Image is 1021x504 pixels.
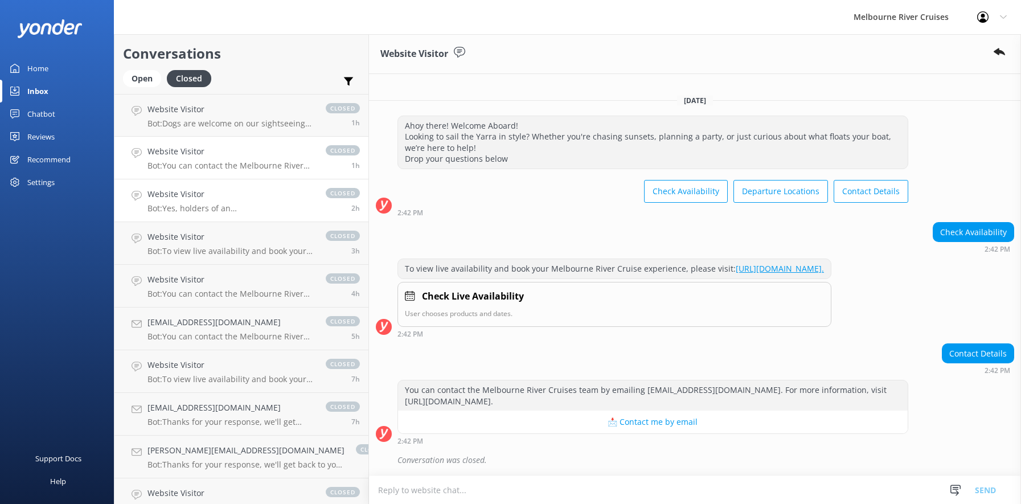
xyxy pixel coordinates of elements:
[114,137,368,179] a: Website VisitorBot:You can contact the Melbourne River Cruises team by emailing [EMAIL_ADDRESS][D...
[147,145,314,158] h4: Website Visitor
[422,289,524,304] h4: Check Live Availability
[351,331,360,341] span: Oct 02 2025 10:44am (UTC +10:00) Australia/Sydney
[147,103,314,116] h4: Website Visitor
[326,145,360,155] span: closed
[147,316,314,329] h4: [EMAIL_ADDRESS][DOMAIN_NAME]
[677,96,713,105] span: [DATE]
[351,417,360,427] span: Oct 02 2025 08:54am (UTC +10:00) Australia/Sydney
[398,259,831,278] div: To view live availability and book your Melbourne River Cruise experience, please visit:
[398,411,908,433] button: 📩 Contact me by email
[27,57,48,80] div: Home
[147,289,314,299] p: Bot: You can contact the Melbourne River Cruises team by emailing [EMAIL_ADDRESS][DOMAIN_NAME]. V...
[733,180,828,203] button: Departure Locations
[326,316,360,326] span: closed
[147,188,314,200] h4: Website Visitor
[114,94,368,137] a: Website VisitorBot:Dogs are welcome on our sightseeing cruise! We just ask that they remain on a ...
[147,359,314,371] h4: Website Visitor
[933,223,1014,242] div: Check Availability
[35,447,81,470] div: Support Docs
[326,359,360,369] span: closed
[834,180,908,203] button: Contact Details
[398,380,908,411] div: You can contact the Melbourne River Cruises team by emailing [EMAIL_ADDRESS][DOMAIN_NAME]. For mo...
[326,273,360,284] span: closed
[147,161,314,171] p: Bot: You can contact the Melbourne River Cruises team by emailing [EMAIL_ADDRESS][DOMAIN_NAME]. F...
[147,203,314,214] p: Bot: Yes, holders of an [DEMOGRAPHIC_DATA] student card are eligible for concession fares on our ...
[147,401,314,414] h4: [EMAIL_ADDRESS][DOMAIN_NAME]
[356,444,390,454] span: closed
[147,417,314,427] p: Bot: Thanks for your response, we'll get back to you as soon as we can during opening hours.
[114,308,368,350] a: [EMAIL_ADDRESS][DOMAIN_NAME]Bot:You can contact the Melbourne River Cruises team by emailing [EMA...
[397,210,423,216] strong: 2:42 PM
[397,331,423,338] strong: 2:42 PM
[397,450,1014,470] div: Conversation was closed.
[397,208,908,216] div: Oct 02 2025 02:42pm (UTC +10:00) Australia/Sydney
[933,245,1014,253] div: Oct 02 2025 02:42pm (UTC +10:00) Australia/Sydney
[351,246,360,256] span: Oct 02 2025 01:12pm (UTC +10:00) Australia/Sydney
[167,72,217,84] a: Closed
[147,331,314,342] p: Bot: You can contact the Melbourne River Cruises team by emailing [EMAIL_ADDRESS][DOMAIN_NAME]. V...
[397,437,908,445] div: Oct 02 2025 02:42pm (UTC +10:00) Australia/Sydney
[326,401,360,412] span: closed
[27,148,71,171] div: Recommend
[326,188,360,198] span: closed
[376,450,1014,470] div: 2025-10-02T05:48:41.052
[114,350,368,393] a: Website VisitorBot:To view live availability and book your Melbourne River Cruise experience, ple...
[114,222,368,265] a: Website VisitorBot:To view live availability and book your Melbourne River Cruise experience, ple...
[50,470,66,493] div: Help
[736,263,824,274] a: [URL][DOMAIN_NAME].
[147,487,314,499] h4: Website Visitor
[114,265,368,308] a: Website VisitorBot:You can contact the Melbourne River Cruises team by emailing [EMAIL_ADDRESS][D...
[351,203,360,213] span: Oct 02 2025 02:15pm (UTC +10:00) Australia/Sydney
[147,444,345,457] h4: [PERSON_NAME][EMAIL_ADDRESS][DOMAIN_NAME]
[27,125,55,148] div: Reviews
[17,19,83,38] img: yonder-white-logo.png
[326,103,360,113] span: closed
[114,179,368,222] a: Website VisitorBot:Yes, holders of an [DEMOGRAPHIC_DATA] student card are eligible for concession...
[114,436,368,478] a: [PERSON_NAME][EMAIL_ADDRESS][DOMAIN_NAME]Bot:Thanks for your response, we'll get back to you as s...
[397,438,423,445] strong: 2:42 PM
[351,374,360,384] span: Oct 02 2025 09:39am (UTC +10:00) Australia/Sydney
[147,273,314,286] h4: Website Visitor
[147,460,345,470] p: Bot: Thanks for your response, we'll get back to you as soon as we can during opening hours.
[351,289,360,298] span: Oct 02 2025 12:13pm (UTC +10:00) Australia/Sydney
[985,367,1010,374] strong: 2:42 PM
[27,103,55,125] div: Chatbot
[123,70,161,87] div: Open
[326,231,360,241] span: closed
[123,43,360,64] h2: Conversations
[942,366,1014,374] div: Oct 02 2025 02:42pm (UTC +10:00) Australia/Sydney
[123,72,167,84] a: Open
[167,70,211,87] div: Closed
[27,80,48,103] div: Inbox
[351,118,360,128] span: Oct 02 2025 03:34pm (UTC +10:00) Australia/Sydney
[27,171,55,194] div: Settings
[147,118,314,129] p: Bot: Dogs are welcome on our sightseeing cruise! We just ask that they remain on a leash at all t...
[147,246,314,256] p: Bot: To view live availability and book your Melbourne River Cruise experience, please visit: [UR...
[942,344,1014,363] div: Contact Details
[114,393,368,436] a: [EMAIL_ADDRESS][DOMAIN_NAME]Bot:Thanks for your response, we'll get back to you as soon as we can...
[147,231,314,243] h4: Website Visitor
[397,330,831,338] div: Oct 02 2025 02:42pm (UTC +10:00) Australia/Sydney
[405,308,824,319] p: User chooses products and dates.
[351,161,360,170] span: Oct 02 2025 02:42pm (UTC +10:00) Australia/Sydney
[326,487,360,497] span: closed
[985,246,1010,253] strong: 2:42 PM
[147,374,314,384] p: Bot: To view live availability and book your Melbourne River Cruise experience, please visit: [UR...
[380,47,448,62] h3: Website Visitor
[398,116,908,169] div: Ahoy there! Welcome Aboard! Looking to sail the Yarra in style? Whether you're chasing sunsets, p...
[644,180,728,203] button: Check Availability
